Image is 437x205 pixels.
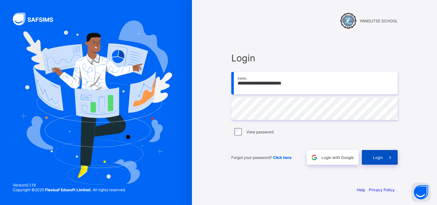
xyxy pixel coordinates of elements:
[231,52,398,64] span: Login
[231,155,291,160] span: Forgot your password?
[13,183,126,187] span: Version 0.1.19
[360,19,398,23] span: YANDUTSE SCHOOL
[357,187,365,192] a: Help
[13,187,126,192] span: Copyright © 2025 All rights reserved.
[45,187,92,192] strong: Flexisaf Edusoft Limited.
[273,155,291,160] a: Click here
[411,183,431,202] button: Open asap
[311,154,318,161] img: google.396cfc9801f0270233282035f929180a.svg
[369,187,395,192] a: Privacy Policy
[322,155,354,160] span: Login with Google
[13,13,61,25] img: SAFSIMS Logo
[373,155,383,160] span: Login
[246,130,274,134] label: View password
[20,20,172,184] img: Hero Image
